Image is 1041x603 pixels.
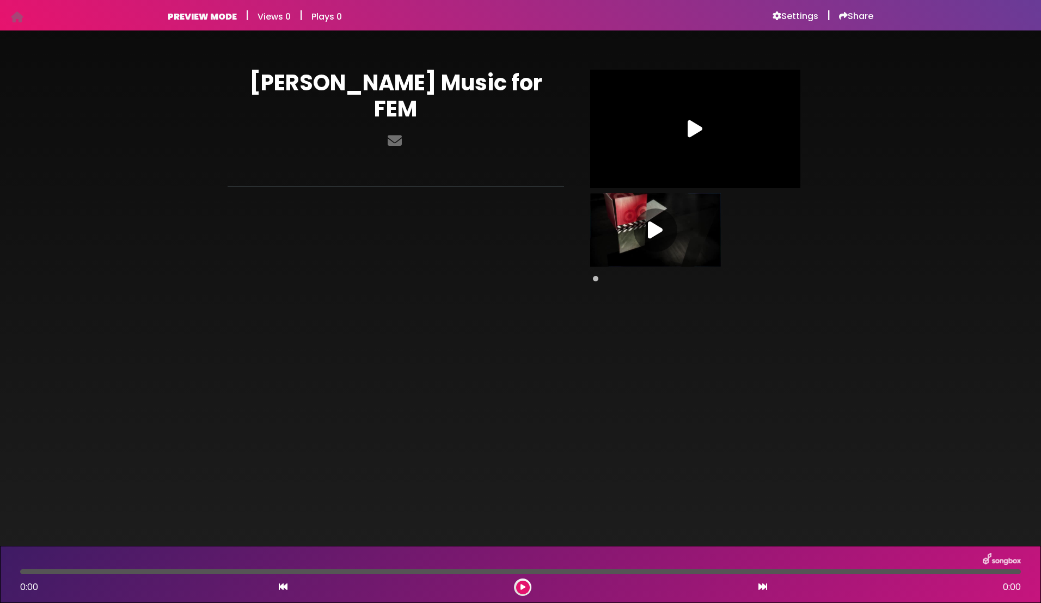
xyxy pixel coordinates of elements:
[590,193,721,267] img: Video Thumbnail
[258,11,291,22] h6: Views 0
[228,70,564,122] h1: [PERSON_NAME] Music for FEM
[773,11,818,22] a: Settings
[168,11,237,22] h6: PREVIEW MODE
[590,70,800,188] img: Video Thumbnail
[246,9,249,22] h5: |
[839,11,873,22] a: Share
[311,11,342,22] h6: Plays 0
[299,9,303,22] h5: |
[827,9,830,22] h5: |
